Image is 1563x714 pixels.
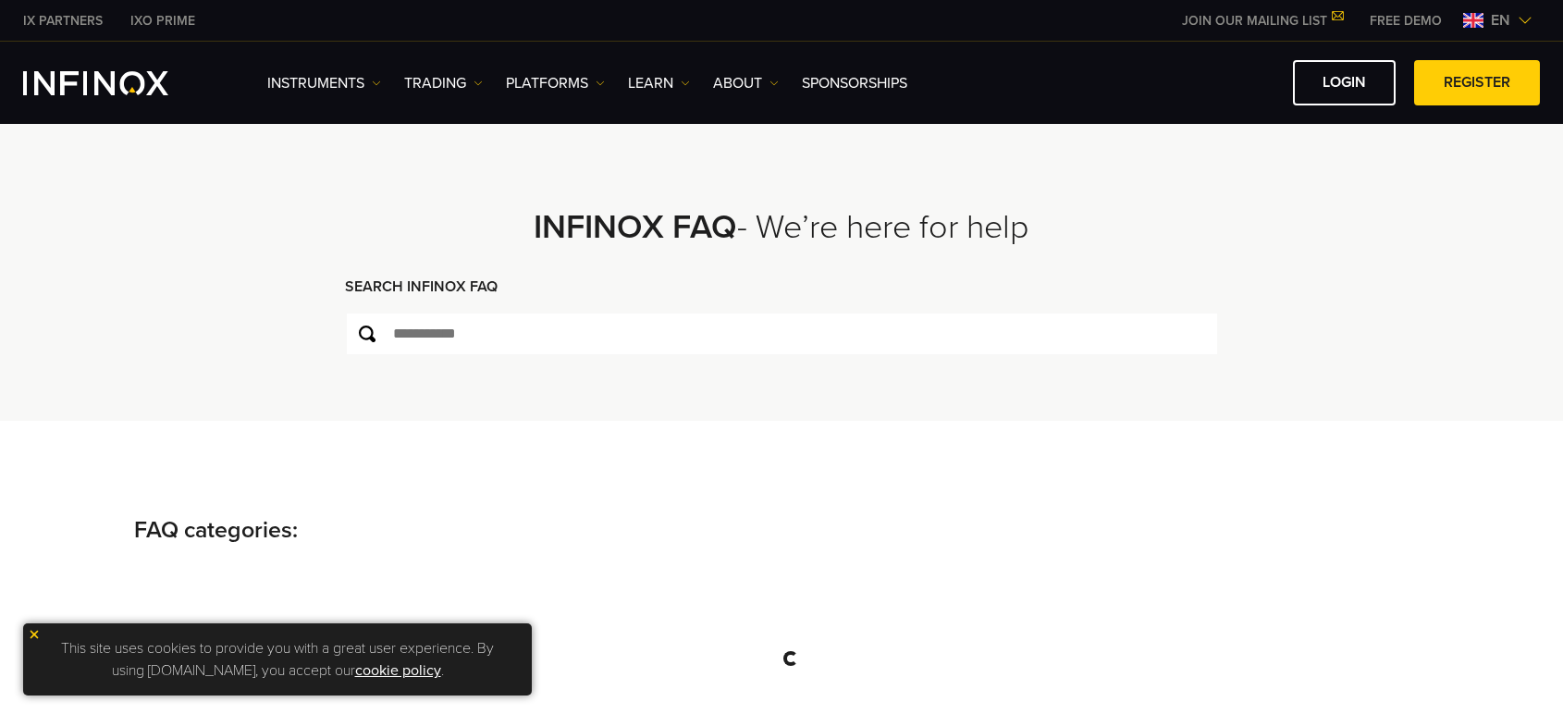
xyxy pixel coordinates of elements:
[296,207,1267,248] h2: - We’re here for help
[506,72,605,94] a: PLATFORMS
[1414,60,1540,105] a: REGISTER
[355,661,441,680] a: cookie policy
[23,71,212,95] a: INFINOX Logo
[534,207,737,247] strong: INFINOX FAQ
[1483,9,1518,31] span: en
[628,72,690,94] a: Learn
[802,72,907,94] a: SPONSORSHIPS
[32,633,523,686] p: This site uses cookies to provide you with a great user experience. By using [DOMAIN_NAME], you a...
[1168,13,1356,29] a: JOIN OUR MAILING LIST
[345,277,498,296] strong: SEARCH INFINOX FAQ
[1293,60,1396,105] a: LOGIN
[713,72,779,94] a: ABOUT
[28,628,41,641] img: yellow close icon
[134,513,1429,548] p: FAQ categories:
[267,72,381,94] a: Instruments
[1356,11,1456,31] a: INFINOX MENU
[404,72,483,94] a: TRADING
[9,11,117,31] a: INFINOX
[117,11,209,31] a: INFINOX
